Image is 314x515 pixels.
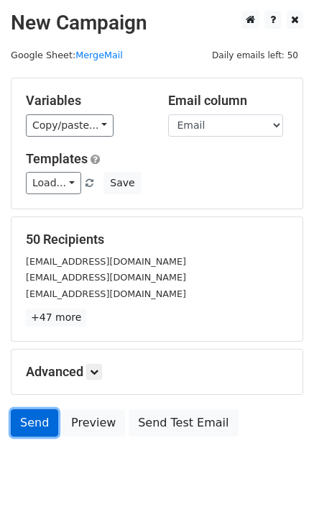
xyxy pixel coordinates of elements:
a: +47 more [26,309,86,327]
small: [EMAIL_ADDRESS][DOMAIN_NAME] [26,288,186,299]
a: Copy/paste... [26,114,114,137]
button: Save [103,172,141,194]
a: Daily emails left: 50 [207,50,303,60]
h2: New Campaign [11,11,303,35]
h5: 50 Recipients [26,232,288,247]
a: MergeMail [75,50,123,60]
small: [EMAIL_ADDRESS][DOMAIN_NAME] [26,272,186,283]
a: Templates [26,151,88,166]
h5: Email column [168,93,289,109]
small: [EMAIL_ADDRESS][DOMAIN_NAME] [26,256,186,267]
h5: Advanced [26,364,288,380]
iframe: Chat Widget [242,446,314,515]
span: Daily emails left: 50 [207,47,303,63]
a: Send Test Email [129,409,238,437]
small: Google Sheet: [11,50,123,60]
a: Load... [26,172,81,194]
a: Preview [62,409,125,437]
a: Send [11,409,58,437]
h5: Variables [26,93,147,109]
